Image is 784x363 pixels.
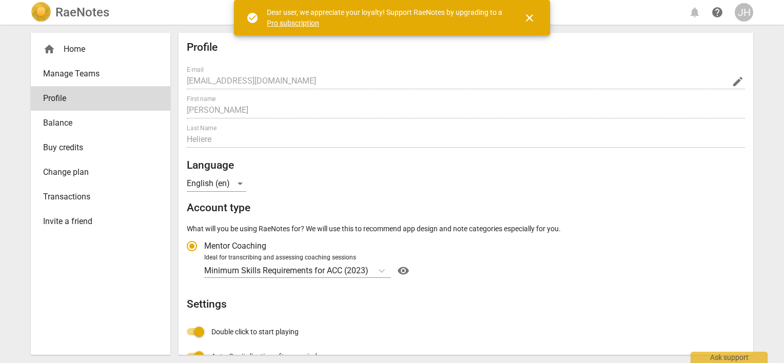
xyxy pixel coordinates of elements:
[31,185,170,209] a: Transactions
[395,265,411,277] span: visibility
[31,135,170,160] a: Buy credits
[187,41,745,54] h2: Profile
[31,111,170,135] a: Balance
[708,3,727,22] a: Help
[187,125,217,131] label: Last Name
[187,67,204,73] label: E-mail
[523,12,536,24] span: close
[43,43,150,55] div: Home
[211,327,299,337] span: Double click to start playing
[187,175,246,192] div: English (en)
[187,201,745,214] h2: Account type
[711,6,723,18] span: help
[43,166,150,178] span: Change plan
[211,351,317,362] span: Auto-Capitalization after a period
[43,215,150,228] span: Invite a friend
[187,96,215,102] label: First name
[517,6,542,30] button: Close
[43,43,55,55] span: home
[391,263,411,279] a: Help
[43,191,150,203] span: Transactions
[732,75,744,88] span: edit
[187,224,745,234] p: What will you be using RaeNotes for? We will use this to recommend app design and note categories...
[187,298,745,311] h2: Settings
[691,352,768,363] div: Ask support
[187,159,745,172] h2: Language
[31,62,170,86] a: Manage Teams
[31,37,170,62] div: Home
[43,142,150,154] span: Buy credits
[31,209,170,234] a: Invite a friend
[31,86,170,111] a: Profile
[31,160,170,185] a: Change plan
[31,2,51,23] img: Logo
[55,5,109,19] h2: RaeNotes
[395,263,411,279] button: Help
[204,253,742,263] div: Ideal for transcribing and assessing coaching sessions
[731,74,745,89] button: Change Email
[267,19,319,27] a: Pro subscription
[43,68,150,80] span: Manage Teams
[246,12,259,24] span: check_circle
[735,3,753,22] button: JH
[204,265,368,276] p: Minimum Skills Requirements for ACC (2023)
[187,234,745,279] div: Account type
[43,117,150,129] span: Balance
[267,7,505,28] div: Dear user, we appreciate your loyalty! Support RaeNotes by upgrading to a
[369,266,371,275] input: Ideal for transcribing and assessing coaching sessionsMinimum Skills Requirements for ACC (2023)Help
[204,240,266,252] span: Mentor Coaching
[43,92,150,105] span: Profile
[31,2,109,23] a: LogoRaeNotes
